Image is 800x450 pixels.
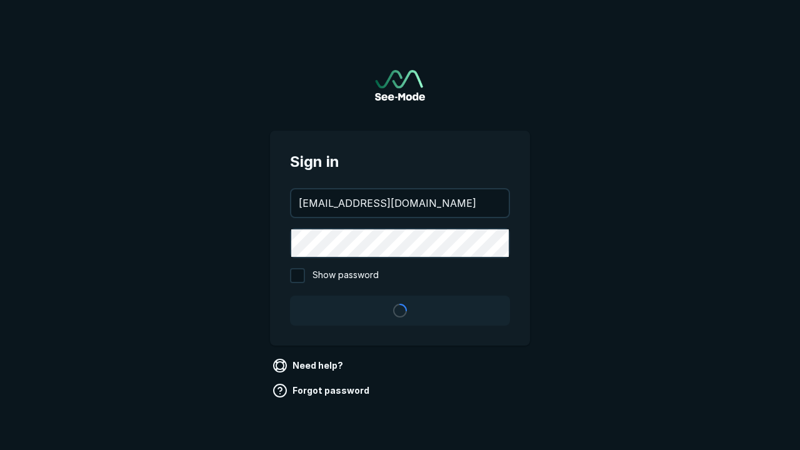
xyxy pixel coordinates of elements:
span: Sign in [290,151,510,173]
a: Forgot password [270,381,374,401]
input: your@email.com [291,189,509,217]
a: Go to sign in [375,70,425,101]
span: Show password [312,268,379,283]
a: Need help? [270,356,348,376]
img: See-Mode Logo [375,70,425,101]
